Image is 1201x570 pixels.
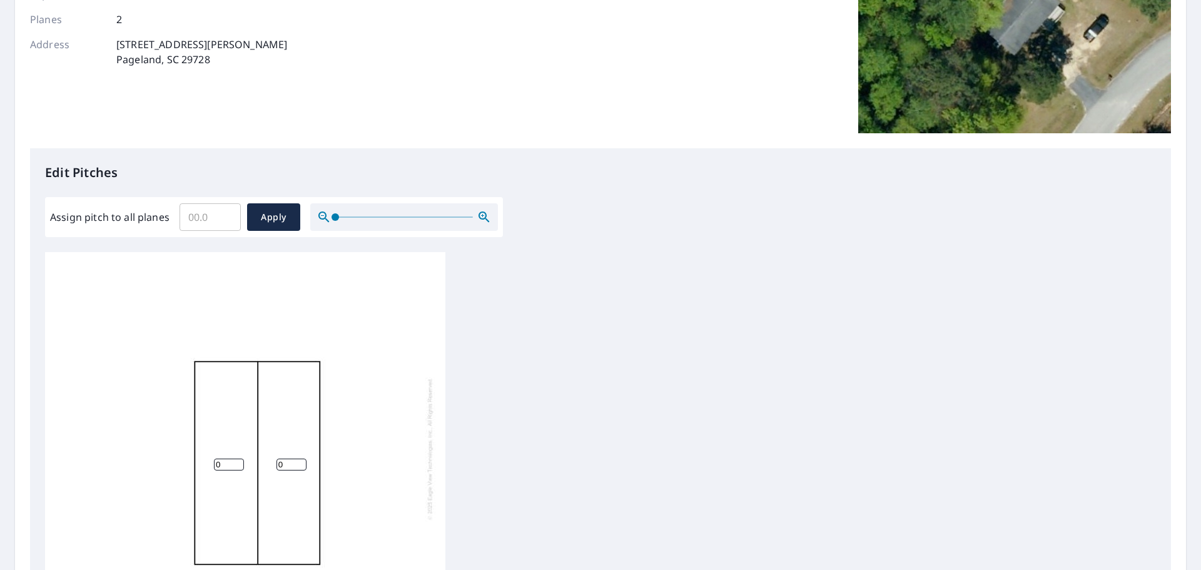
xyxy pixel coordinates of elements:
[50,210,170,225] label: Assign pitch to all planes
[247,203,300,231] button: Apply
[116,37,287,67] p: [STREET_ADDRESS][PERSON_NAME] Pageland, SC 29728
[45,163,1156,182] p: Edit Pitches
[180,200,241,235] input: 00.0
[116,12,122,27] p: 2
[30,37,105,67] p: Address
[257,210,290,225] span: Apply
[30,12,105,27] p: Planes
